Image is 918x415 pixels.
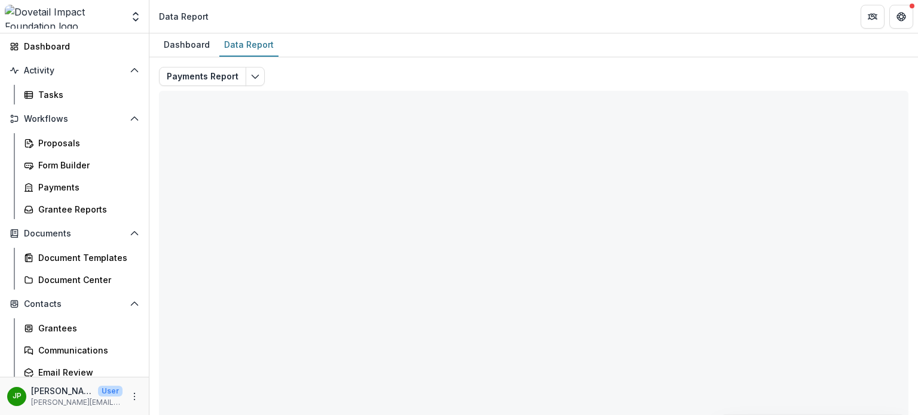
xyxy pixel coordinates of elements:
span: Activity [24,66,125,76]
a: Dashboard [5,36,144,56]
a: Grantees [19,318,144,338]
a: Document Templates [19,248,144,268]
a: Document Center [19,270,144,290]
span: Workflows [24,114,125,124]
button: Get Help [889,5,913,29]
div: Dashboard [24,40,134,53]
div: Data Report [159,10,209,23]
img: Dovetail Impact Foundation logo [5,5,123,29]
button: Edit selected report [246,67,265,86]
button: Payments Report [159,67,246,86]
div: Dashboard [159,36,215,53]
span: Contacts [24,299,125,309]
a: Payments [19,177,144,197]
div: Grantee Reports [38,203,134,216]
p: [PERSON_NAME][EMAIL_ADDRESS][DOMAIN_NAME] [31,397,123,408]
a: Dashboard [159,33,215,57]
div: Communications [38,344,134,356]
nav: breadcrumb [154,8,213,25]
div: Tasks [38,88,134,101]
div: Form Builder [38,159,134,171]
a: Email Review [19,362,144,382]
button: Open entity switcher [127,5,144,29]
button: Partners [861,5,885,29]
a: Proposals [19,133,144,153]
div: Document Center [38,273,134,286]
a: Communications [19,340,144,360]
div: Grantees [38,322,134,334]
button: Open Activity [5,61,144,80]
div: Proposals [38,137,134,149]
a: Data Report [219,33,279,57]
div: Data Report [219,36,279,53]
a: Grantee Reports [19,199,144,219]
div: Payments [38,181,134,193]
a: Tasks [19,85,144,104]
button: More [127,389,142,404]
button: Open Contacts [5,294,144,313]
div: Email Review [38,366,134,379]
div: Document Templates [38,251,134,264]
div: Jason Pittman [13,392,22,400]
a: Form Builder [19,155,144,175]
button: Open Workflows [5,109,144,128]
p: [PERSON_NAME] [31,385,93,397]
p: User [98,386,123,396]
button: Open Documents [5,224,144,243]
span: Documents [24,229,125,239]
